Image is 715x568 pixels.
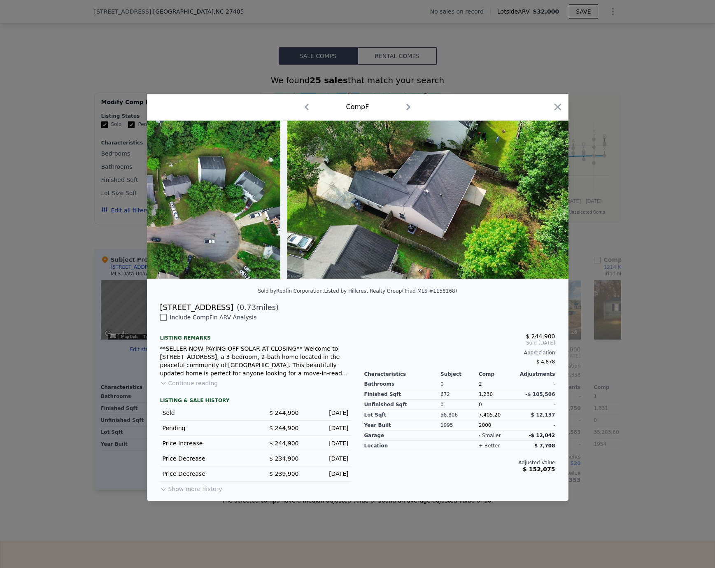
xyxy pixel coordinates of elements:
div: location [364,441,441,451]
div: [DATE] [305,454,349,463]
div: Unfinished Sqft [364,400,441,410]
div: LISTING & SALE HISTORY [160,397,351,405]
span: $ 234,900 [269,455,298,462]
span: $ 244,900 [269,425,298,431]
div: [DATE] [305,409,349,417]
button: Continue reading [160,379,218,387]
div: Price Decrease [163,470,249,478]
span: $ 244,900 [269,410,298,416]
div: Price Increase [163,439,249,447]
div: Lot Sqft [364,410,441,420]
img: Property Img [287,121,568,279]
button: Show more history [160,482,222,493]
span: $ 152,075 [523,466,555,473]
span: $ 239,900 [269,470,298,477]
div: 58,806 [440,410,479,420]
div: Characteristics [364,371,441,377]
div: 2000 [479,420,517,431]
div: 0 [440,400,479,410]
span: ( miles) [233,302,279,313]
div: garage [364,431,441,441]
div: 672 [440,389,479,400]
span: Sold [DATE] [364,340,555,346]
span: $ 244,900 [269,440,298,447]
span: Include Comp F in ARV Analysis [167,314,260,321]
div: Listed by Hillcrest Realty Group (Triad MLS #1158168) [324,288,457,294]
div: - [517,420,555,431]
span: 0.73 [240,303,256,312]
div: Year Built [364,420,441,431]
div: **SELLER NOW PAYING OFF SOLAR AT CLOSING** Welcome to [STREET_ADDRESS], a 3-bedroom, 2-bath home ... [160,345,351,377]
div: Adjustments [517,371,555,377]
div: 0 [440,379,479,389]
div: Pending [163,424,249,432]
div: - smaller [479,432,501,439]
div: [DATE] [305,424,349,432]
div: Subject [440,371,479,377]
span: $ 7,708 [534,443,555,449]
span: 0 [479,402,482,407]
span: 1,230 [479,391,493,397]
div: 2 [479,379,517,389]
div: Listing remarks [160,328,351,341]
span: $ 244,900 [526,333,555,340]
div: [STREET_ADDRESS] [160,302,233,313]
div: + better [479,442,500,449]
div: Appreciation [364,349,555,356]
div: 1995 [440,420,479,431]
div: Comp [479,371,517,377]
div: - [517,400,555,410]
div: Adjusted Value [364,459,555,466]
div: Bathrooms [364,379,441,389]
span: $ 12,137 [531,412,555,418]
div: Finished Sqft [364,389,441,400]
div: Comp F [346,102,369,112]
div: Sold by Redfin Corporation . [258,288,324,294]
div: [DATE] [305,470,349,478]
span: $ 4,878 [536,359,555,365]
span: -$ 105,506 [525,391,555,397]
div: - [517,379,555,389]
span: 7,405.20 [479,412,501,418]
div: Price Decrease [163,454,249,463]
div: [DATE] [305,439,349,447]
div: Sold [163,409,249,417]
span: -$ 12,042 [529,433,555,438]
